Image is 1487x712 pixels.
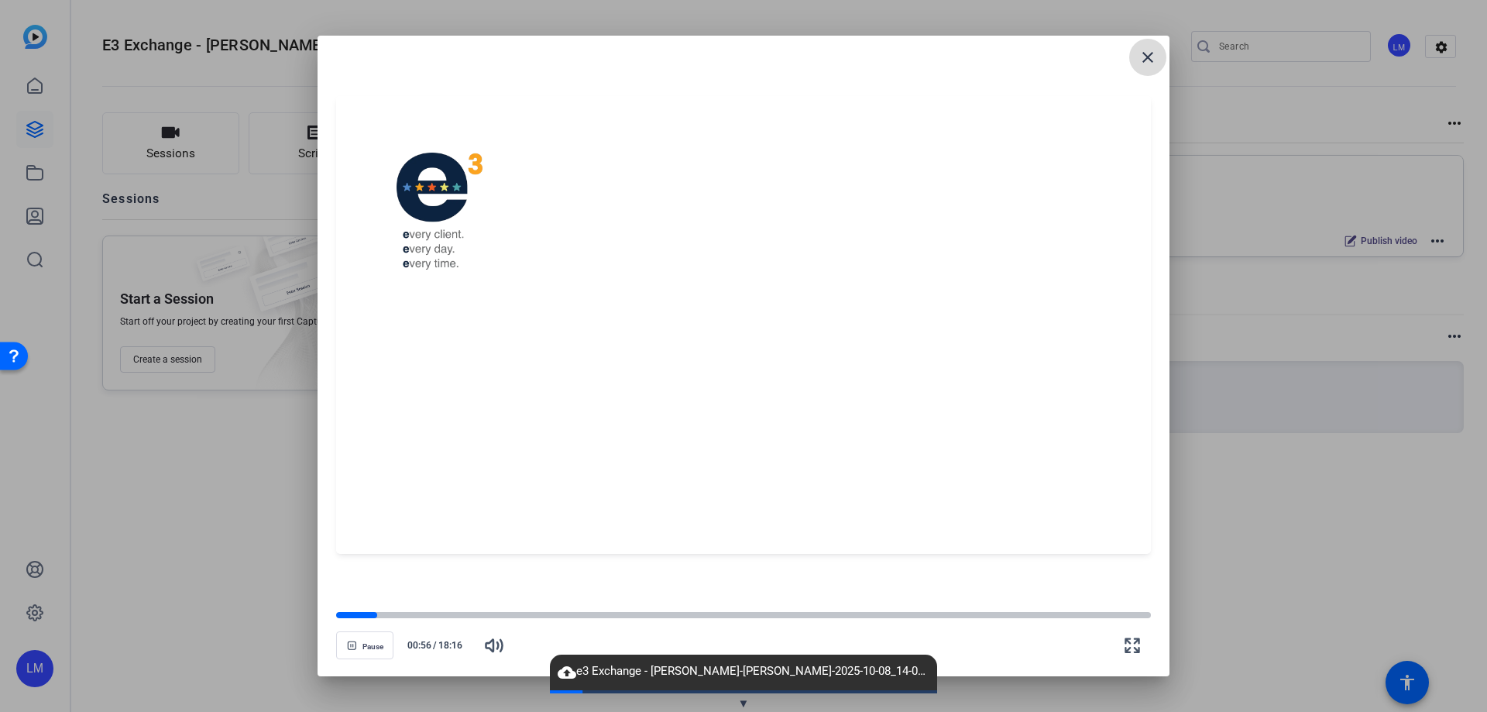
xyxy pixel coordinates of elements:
span: 00:56 [400,638,431,652]
button: Pause [336,631,393,659]
span: Pause [362,642,383,652]
mat-icon: close [1138,48,1157,67]
button: Mute [476,627,513,664]
mat-icon: cloud_upload [558,663,576,682]
div: / [400,638,469,652]
button: Fullscreen [1114,627,1151,664]
span: 18:16 [438,638,470,652]
span: ▼ [738,697,750,710]
span: e3 Exchange - [PERSON_NAME]-[PERSON_NAME]-2025-10-08_14-05-00-908-1.webm [550,662,937,681]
